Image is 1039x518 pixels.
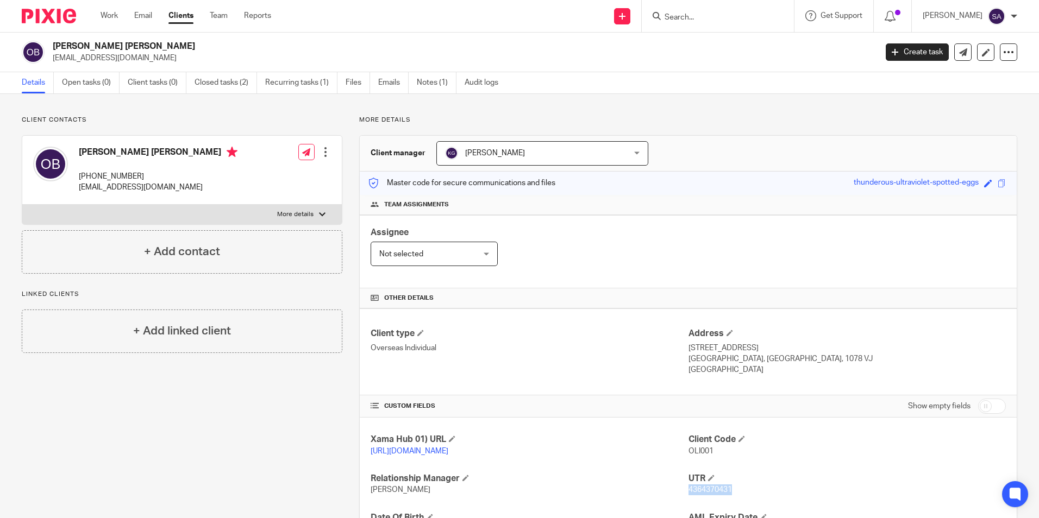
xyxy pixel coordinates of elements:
img: svg%3E [988,8,1005,25]
a: Open tasks (0) [62,72,120,93]
span: [PERSON_NAME] [465,149,525,157]
div: thunderous-ultraviolet-spotted-eggs [854,177,979,189]
a: Create task [886,43,949,61]
p: [EMAIL_ADDRESS][DOMAIN_NAME] [53,53,869,64]
h4: Relationship Manager [371,473,688,484]
p: [GEOGRAPHIC_DATA] [689,364,1006,375]
p: [GEOGRAPHIC_DATA], [GEOGRAPHIC_DATA], 1078 VJ [689,353,1006,364]
h4: [PERSON_NAME] [PERSON_NAME] [79,147,237,160]
a: Client tasks (0) [128,72,186,93]
img: svg%3E [445,147,458,160]
h4: CUSTOM FIELDS [371,402,688,410]
img: svg%3E [22,41,45,64]
a: Recurring tasks (1) [265,72,337,93]
h4: Address [689,328,1006,339]
span: Assignee [371,228,409,237]
a: Audit logs [465,72,506,93]
p: [STREET_ADDRESS] [689,343,1006,353]
a: Team [210,10,228,21]
p: Master code for secure communications and files [368,178,555,188]
a: Work [101,10,118,21]
p: Client contacts [22,116,342,124]
a: Clients [168,10,193,21]
h2: [PERSON_NAME] [PERSON_NAME] [53,41,706,52]
a: Emails [378,72,409,93]
p: [PERSON_NAME] [923,10,982,21]
span: 4364370431 [689,486,732,494]
p: More details [359,116,1017,124]
a: [URL][DOMAIN_NAME] [371,447,448,455]
h4: Xama Hub 01) URL [371,434,688,445]
h4: UTR [689,473,1006,484]
span: Team assignments [384,200,449,209]
a: Details [22,72,54,93]
span: [PERSON_NAME] [371,486,430,494]
a: Reports [244,10,271,21]
i: Primary [227,147,237,157]
img: svg%3E [33,147,68,181]
h3: Client manager [371,148,425,159]
p: [PHONE_NUMBER] [79,171,237,182]
a: Notes (1) [417,72,456,93]
p: More details [277,210,314,219]
img: Pixie [22,9,76,23]
p: [EMAIL_ADDRESS][DOMAIN_NAME] [79,182,237,193]
a: Closed tasks (2) [195,72,257,93]
a: Email [134,10,152,21]
input: Search [664,13,761,23]
label: Show empty fields [908,401,971,412]
span: Get Support [821,12,862,20]
a: Files [346,72,370,93]
span: Other details [384,294,434,302]
p: Overseas Individual [371,343,688,353]
span: Not selected [379,250,423,258]
h4: Client Code [689,434,1006,445]
h4: + Add contact [144,243,220,260]
h4: Client type [371,328,688,339]
p: Linked clients [22,290,342,299]
h4: + Add linked client [133,323,231,339]
span: OLI001 [689,447,713,455]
